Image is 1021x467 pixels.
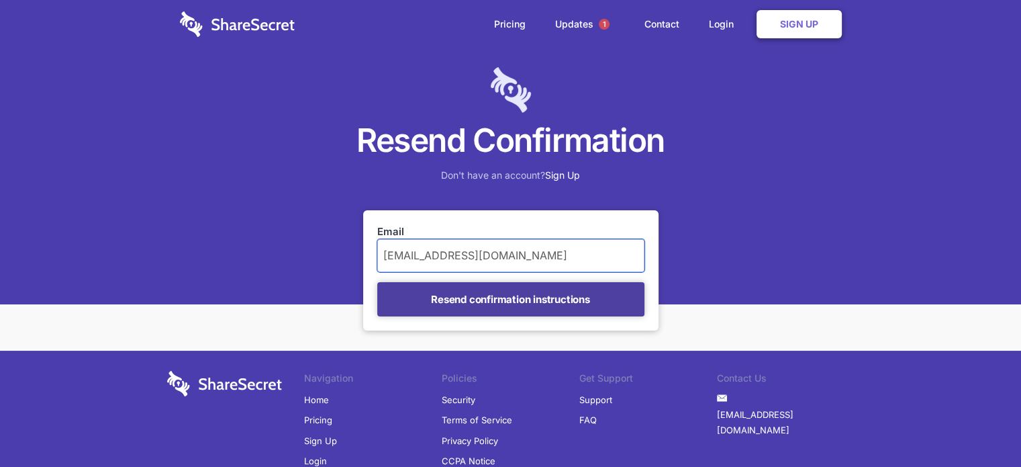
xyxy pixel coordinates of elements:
a: Contact [631,3,693,45]
a: Sign Up [757,10,842,38]
a: Pricing [304,410,332,430]
a: Privacy Policy [442,431,498,451]
a: Pricing [481,3,539,45]
a: Security [442,390,475,410]
li: Navigation [304,371,442,390]
li: Get Support [579,371,717,390]
a: FAQ [579,410,597,430]
a: [EMAIL_ADDRESS][DOMAIN_NAME] [717,405,855,440]
img: logo-wordmark-white-trans-d4663122ce5f474addd5e946df7df03e33cb6a1c49d2221995e7729f52c070b2.svg [180,11,295,37]
a: Login [695,3,754,45]
img: logo-lt-purple-60x68@2x-c671a683ea72a1d466fb5d642181eefbee81c4e10ba9aed56c8e1d7e762e8086.png [491,67,531,113]
label: Email [377,224,644,239]
img: logo-wordmark-white-trans-d4663122ce5f474addd5e946df7df03e33cb6a1c49d2221995e7729f52c070b2.svg [167,371,282,396]
a: Sign Up [545,169,580,181]
li: Contact Us [717,371,855,390]
span: 1 [599,19,610,30]
input: Resend confirmation instructions [377,282,644,316]
a: Terms of Service [442,410,512,430]
a: Sign Up [304,431,337,451]
li: Policies [442,371,579,390]
a: Support [579,390,612,410]
a: Home [304,390,329,410]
